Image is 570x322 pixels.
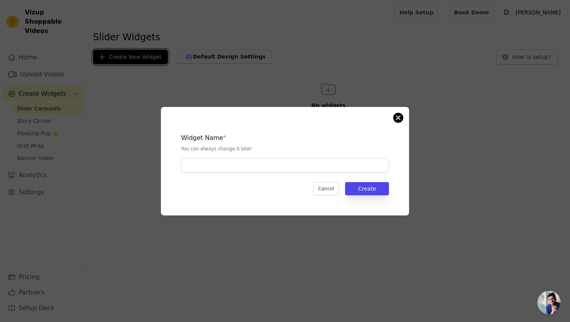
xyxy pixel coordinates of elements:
div: Open chat [537,291,561,314]
button: Create [345,182,389,195]
button: Cancel [313,182,339,195]
button: Close modal [394,113,403,122]
p: You can always change it later [181,146,389,152]
legend: Widget Name [181,133,223,143]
